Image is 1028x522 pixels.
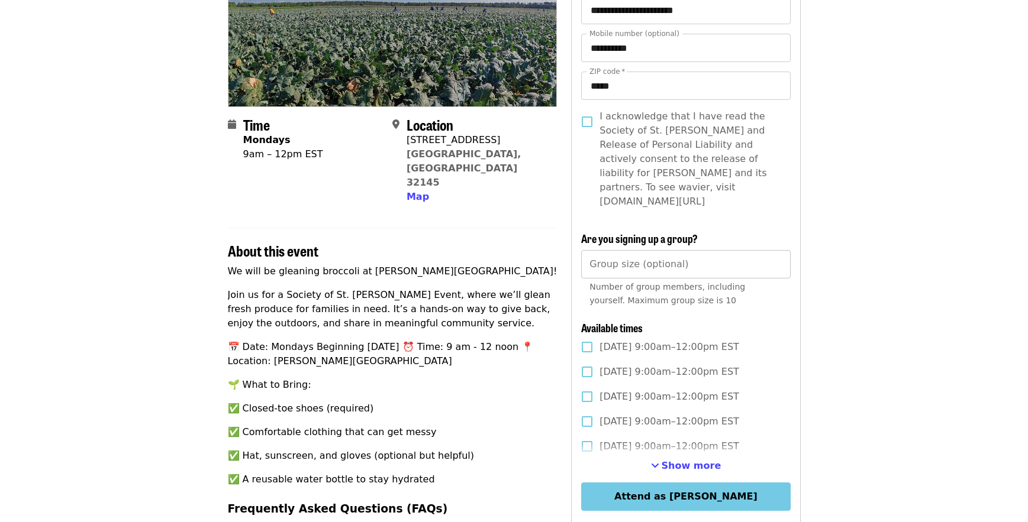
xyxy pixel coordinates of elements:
input: Mobile number (optional) [581,34,790,62]
label: ZIP code [589,68,625,75]
p: 🌱 What to Bring: [228,378,557,392]
h3: Frequently Asked Questions (FAQs) [228,501,557,517]
span: Number of group members, including yourself. Maximum group size is 10 [589,282,745,305]
div: 9am – 12pm EST [243,147,323,161]
i: calendar icon [228,119,236,130]
i: map-marker-alt icon [392,119,399,130]
div: [STREET_ADDRESS] [407,133,547,147]
span: I acknowledge that I have read the Society of St. [PERSON_NAME] and Release of Personal Liability... [600,109,781,209]
span: Location [407,114,453,135]
span: [DATE] 9:00am–12:00pm EST [600,365,739,379]
input: [object Object] [581,250,790,278]
span: Available times [581,320,643,335]
p: ✅ A reusable water bottle to stay hydrated [228,472,557,487]
button: See more timeslots [651,459,721,473]
button: Attend as [PERSON_NAME] [581,482,790,511]
span: Map [407,191,429,202]
strong: Mondays [243,134,291,145]
span: Time [243,114,270,135]
span: [DATE] 9:00am–12:00pm EST [600,390,739,404]
a: [GEOGRAPHIC_DATA], [GEOGRAPHIC_DATA] 32145 [407,148,521,188]
button: Map [407,190,429,204]
span: Are you signing up a group? [581,231,698,246]
span: About this event [228,240,318,261]
p: ✅ Comfortable clothing that can get messy [228,425,557,439]
p: ✅ Hat, sunscreen, and gloves (optional but helpful) [228,449,557,463]
p: 📅 Date: Mondays Beginning [DATE] ⏰ Time: 9 am - 12 noon 📍 Location: [PERSON_NAME][GEOGRAPHIC_DATA] [228,340,557,368]
p: Join us for a Society of St. [PERSON_NAME] Event, where we’ll glean fresh produce for families in... [228,288,557,330]
p: We will be gleaning broccoli at [PERSON_NAME][GEOGRAPHIC_DATA]! [228,264,557,278]
span: Show more [662,460,721,471]
label: Mobile number (optional) [589,30,679,37]
span: [DATE] 9:00am–12:00pm EST [600,414,739,429]
span: [DATE] 9:00am–12:00pm EST [600,340,739,354]
span: [DATE] 9:00am–12:00pm EST [600,439,739,453]
p: ✅ Closed-toe shoes (required) [228,401,557,416]
input: ZIP code [581,72,790,100]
